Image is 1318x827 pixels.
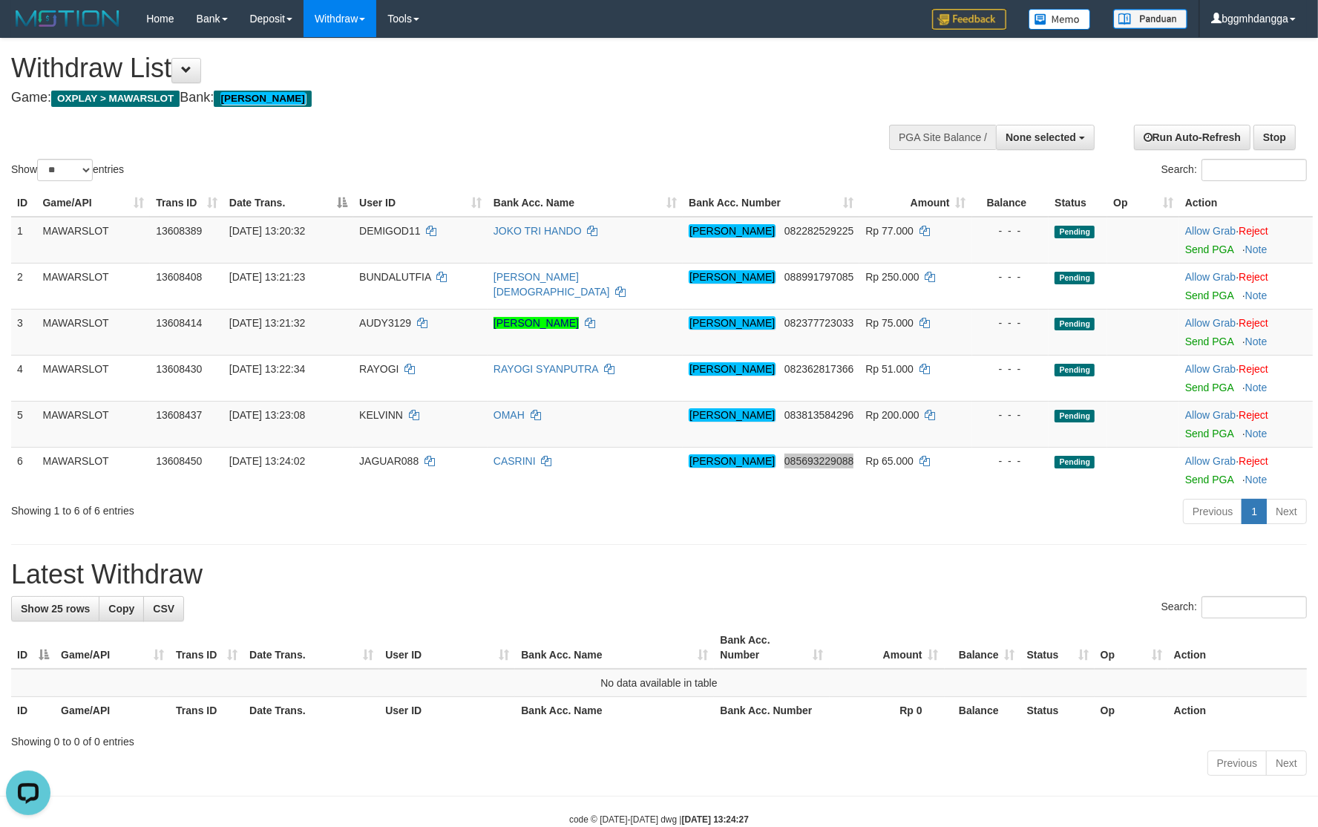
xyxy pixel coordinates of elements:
span: RAYOGI [359,363,399,375]
th: Game/API: activate to sort column ascending [36,189,150,217]
span: AUDY3129 [359,317,411,329]
span: [DATE] 13:24:02 [229,455,305,467]
span: Rp 200.000 [865,409,919,421]
th: Bank Acc. Name: activate to sort column ascending [488,189,683,217]
a: Allow Grab [1185,455,1236,467]
a: Reject [1239,271,1268,283]
h1: Withdraw List [11,53,864,83]
span: Copy 082362817366 to clipboard [784,363,853,375]
span: JAGUAR088 [359,455,419,467]
div: - - - [978,362,1043,376]
td: MAWARSLOT [36,355,150,401]
th: User ID: activate to sort column ascending [353,189,488,217]
th: User ID [379,697,515,725]
span: Pending [1055,226,1095,238]
a: Allow Grab [1185,317,1236,329]
td: 5 [11,401,36,447]
a: Next [1266,499,1307,524]
span: [DATE] 13:23:08 [229,409,305,421]
span: Rp 65.000 [865,455,914,467]
th: Date Trans.: activate to sort column ascending [243,627,379,669]
a: Stop [1253,125,1296,150]
span: · [1185,271,1239,283]
span: CSV [153,603,174,615]
span: · [1185,409,1239,421]
span: DEMIGOD11 [359,225,420,237]
th: Amount: activate to sort column ascending [859,189,971,217]
input: Search: [1201,159,1307,181]
th: Status [1021,697,1095,725]
span: Pending [1055,318,1095,330]
a: RAYOGI SYANPUTRA [494,363,598,375]
th: Balance: activate to sort column ascending [945,627,1021,669]
a: Previous [1207,751,1267,776]
span: KELVINN [359,409,403,421]
a: Note [1245,474,1268,486]
th: Action [1168,697,1307,725]
td: · [1179,309,1313,355]
th: Bank Acc. Name [515,697,714,725]
a: Allow Grab [1185,363,1236,375]
span: 13608450 [156,455,202,467]
th: Bank Acc. Number [714,697,829,725]
span: 13608408 [156,271,202,283]
em: [PERSON_NAME] [689,454,776,468]
a: Allow Grab [1185,225,1236,237]
td: 4 [11,355,36,401]
a: Reject [1239,317,1268,329]
a: 1 [1242,499,1267,524]
button: Open LiveChat chat widget [6,6,50,50]
span: · [1185,455,1239,467]
a: Send PGA [1185,474,1233,486]
td: 6 [11,447,36,493]
span: BUNDALUTFIA [359,271,430,283]
em: [PERSON_NAME] [689,316,776,330]
a: Copy [99,596,144,621]
a: Send PGA [1185,336,1233,347]
span: · [1185,317,1239,329]
a: Reject [1239,455,1268,467]
a: Note [1245,290,1268,301]
small: code © [DATE]-[DATE] dwg | [569,814,749,825]
a: CSV [143,596,184,621]
span: Pending [1055,364,1095,376]
span: 13608437 [156,409,202,421]
span: None selected [1006,131,1076,143]
span: Rp 250.000 [865,271,919,283]
span: 13608430 [156,363,202,375]
span: Copy 083813584296 to clipboard [784,409,853,421]
span: 13608414 [156,317,202,329]
a: CASRINI [494,455,536,467]
th: Status [1049,189,1107,217]
div: - - - [978,316,1043,330]
div: - - - [978,223,1043,238]
th: ID [11,697,55,725]
a: [PERSON_NAME][DEMOGRAPHIC_DATA] [494,271,610,298]
td: No data available in table [11,669,1307,697]
div: Showing 0 to 0 of 0 entries [11,728,1307,749]
span: [DATE] 13:22:34 [229,363,305,375]
span: Copy 082282529225 to clipboard [784,225,853,237]
th: Bank Acc. Name: activate to sort column ascending [515,627,714,669]
th: User ID: activate to sort column ascending [379,627,515,669]
select: Showentries [37,159,93,181]
td: MAWARSLOT [36,447,150,493]
td: MAWARSLOT [36,263,150,309]
em: [PERSON_NAME] [689,224,776,238]
span: Copy 088991797085 to clipboard [784,271,853,283]
th: Trans ID [170,697,243,725]
a: Allow Grab [1185,409,1236,421]
em: [PERSON_NAME] [220,92,306,105]
input: Search: [1201,596,1307,618]
img: MOTION_logo.png [11,7,124,30]
a: Send PGA [1185,243,1233,255]
td: MAWARSLOT [36,217,150,264]
td: MAWARSLOT [36,309,150,355]
span: Rp 75.000 [865,317,914,329]
span: Copy [108,603,134,615]
span: [DATE] 13:20:32 [229,225,305,237]
span: · [1185,225,1239,237]
div: - - - [978,408,1043,422]
span: Pending [1055,410,1095,422]
a: Note [1245,428,1268,439]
